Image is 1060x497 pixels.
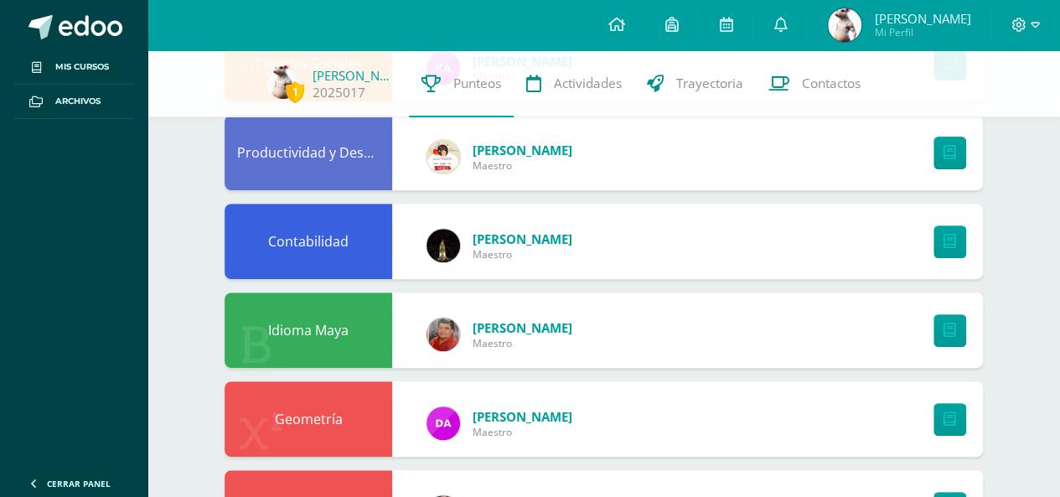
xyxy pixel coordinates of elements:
[473,319,572,336] a: [PERSON_NAME]
[427,406,460,440] img: 9ec2f35d84b77fba93b74c0ecd725fb6.png
[756,50,873,117] a: Contactos
[473,142,572,158] a: [PERSON_NAME]
[225,293,392,368] div: Idioma Maya
[514,50,634,117] a: Actividades
[47,478,111,489] span: Cerrar panel
[55,95,101,108] span: Archivos
[13,50,134,85] a: Mis cursos
[453,75,501,92] span: Punteos
[286,81,304,102] span: 1
[427,318,460,351] img: 05ddfdc08264272979358467217619c8.png
[874,25,970,39] span: Mi Perfil
[427,140,460,173] img: b72445c9a0edc7b97c5a79956e4ec4a5.png
[409,50,514,117] a: Punteos
[676,75,743,92] span: Trayectoria
[473,425,572,439] span: Maestro
[427,229,460,262] img: cbeb9bf9709c25305f72e611ae4af3f3.png
[473,408,572,425] a: [PERSON_NAME]
[225,204,392,279] div: Contabilidad
[554,75,622,92] span: Actividades
[473,158,572,173] span: Maestro
[225,115,392,190] div: Productividad y Desarrollo
[55,60,109,74] span: Mis cursos
[634,50,756,117] a: Trayectoria
[13,85,134,119] a: Archivos
[313,67,396,84] a: [PERSON_NAME]
[225,381,392,457] div: Geometría
[828,8,861,42] img: 86ba34b4462e245aa7495bdb45b1f922.png
[313,84,365,101] a: 2025017
[266,65,300,99] img: 86ba34b4462e245aa7495bdb45b1f922.png
[473,247,572,261] span: Maestro
[473,336,572,350] span: Maestro
[802,75,861,92] span: Contactos
[874,10,970,27] span: [PERSON_NAME]
[473,230,572,247] a: [PERSON_NAME]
